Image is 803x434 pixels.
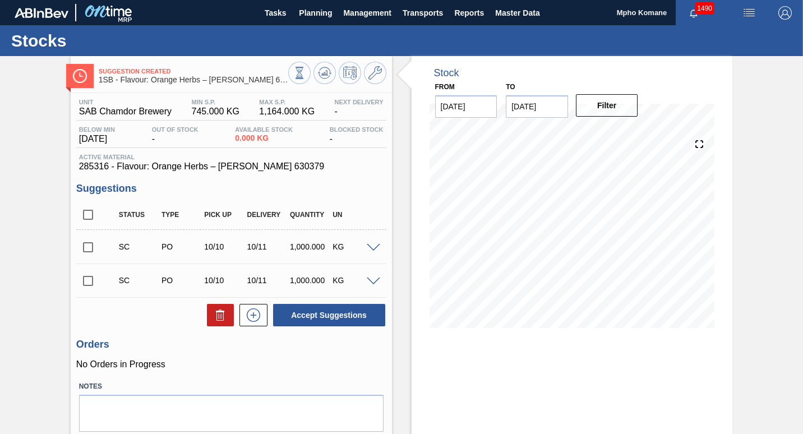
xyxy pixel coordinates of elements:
[79,126,115,133] span: Below Min
[435,83,455,91] label: From
[434,67,459,79] div: Stock
[11,34,210,47] h1: Stocks
[506,95,568,118] input: mm/dd/yyyy
[332,99,386,117] div: -
[287,211,333,219] div: Quantity
[159,242,205,251] div: Purchase order
[259,99,315,105] span: MAX S.P.
[192,99,239,105] span: MIN S.P.
[454,6,484,20] span: Reports
[299,6,332,20] span: Planning
[235,126,293,133] span: Available Stock
[695,2,714,15] span: 1490
[201,304,234,326] div: Delete Suggestions
[330,211,376,219] div: UN
[364,62,386,84] button: Go to Master Data / General
[99,68,288,75] span: Suggestion Created
[267,303,386,327] div: Accept Suggestions
[116,276,162,285] div: Suggestion Created
[339,62,361,84] button: Schedule Inventory
[335,99,384,105] span: Next Delivery
[263,6,288,20] span: Tasks
[287,276,333,285] div: 1,000.000
[76,359,386,370] p: No Orders in Progress
[79,134,115,144] span: [DATE]
[76,339,386,350] h3: Orders
[495,6,539,20] span: Master Data
[288,62,311,84] button: Stocks Overview
[201,211,247,219] div: Pick up
[116,242,162,251] div: Suggestion Created
[235,134,293,142] span: 0.000 KG
[79,107,172,117] span: SAB Chamdor Brewery
[159,276,205,285] div: Purchase order
[273,304,385,326] button: Accept Suggestions
[244,211,290,219] div: Delivery
[192,107,239,117] span: 745.000 KG
[259,107,315,117] span: 1,164.000 KG
[159,211,205,219] div: Type
[244,276,290,285] div: 10/11/2025
[149,126,201,144] div: -
[313,62,336,84] button: Update Chart
[76,183,386,195] h3: Suggestions
[330,242,376,251] div: KG
[234,304,267,326] div: New suggestion
[152,126,199,133] span: Out Of Stock
[506,83,515,91] label: to
[73,69,87,83] img: Ícone
[79,161,384,172] span: 285316 - Flavour: Orange Herbs – [PERSON_NAME] 630379
[79,378,384,395] label: Notes
[201,276,247,285] div: 10/10/2025
[343,6,391,20] span: Management
[79,99,172,105] span: Unit
[287,242,333,251] div: 1,000.000
[330,276,376,285] div: KG
[330,126,384,133] span: Blocked Stock
[435,95,497,118] input: mm/dd/yyyy
[778,6,792,20] img: Logout
[403,6,443,20] span: Transports
[327,126,386,144] div: -
[576,94,638,117] button: Filter
[742,6,756,20] img: userActions
[244,242,290,251] div: 10/11/2025
[116,211,162,219] div: Status
[15,8,68,18] img: TNhmsLtSVTkK8tSr43FrP2fwEKptu5GPRR3wAAAABJRU5ErkJggg==
[99,76,288,84] span: 1SB - Flavour: Orange Herbs – Doehler 630379
[201,242,247,251] div: 10/10/2025
[676,5,712,21] button: Notifications
[79,154,384,160] span: Active Material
